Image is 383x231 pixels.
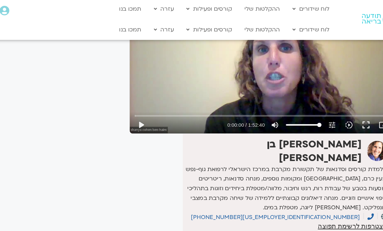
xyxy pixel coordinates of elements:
a: קורסים ופעילות [180,22,228,34]
a: עזרה [150,3,175,16]
a: עזרה [150,22,175,34]
a: תמכו בנו [119,3,145,16]
img: תודעה בריאה [344,14,372,24]
a: לוח שידורים [277,3,317,16]
img: שאנייה כהן בן חיים [348,130,367,148]
a: ההקלטות שלי [233,3,272,16]
a: קורסים ופעילות [180,3,228,16]
p: מלמדת קורסים וסדנאות של תקשורת מקרבת במרכז הישראלי לרפואת גוף-נפש ובעין כרם, [GEOGRAPHIC_DATA] ומ... [182,151,367,195]
a: ‭[PHONE_NUMBER][US_EMPLOYER_IDENTIFICATION_NUMBER] [188,196,354,203]
h2: על ההרצאה [132,222,373,230]
a: לוח שידורים [277,22,317,34]
a: ההקלטות שלי [233,22,272,34]
a: תמכו בנו [119,22,145,34]
a: הצטרפות לרשימת תפוצה [303,205,367,211]
span: יצירת קשר [340,218,364,226]
strong: [PERSON_NAME] בן [PERSON_NAME] [257,126,343,151]
a: יצירת קשר [318,215,380,228]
